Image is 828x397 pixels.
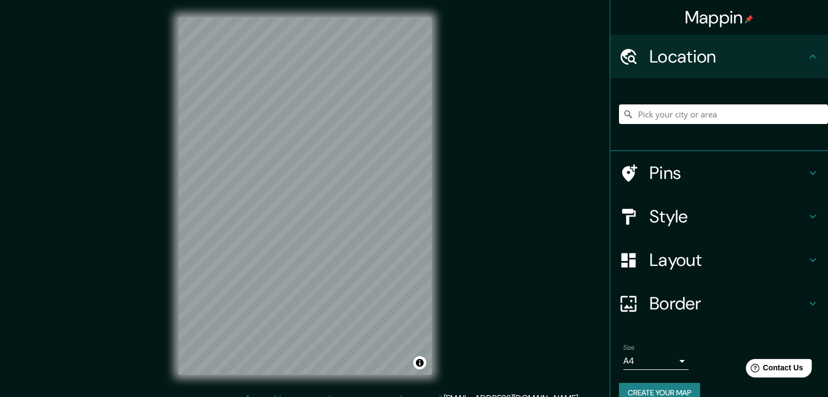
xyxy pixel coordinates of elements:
canvas: Map [179,17,432,375]
div: Layout [610,238,828,282]
div: Pins [610,151,828,195]
h4: Mappin [685,7,754,28]
label: Size [623,343,635,352]
h4: Pins [649,162,806,184]
h4: Layout [649,249,806,271]
div: Location [610,35,828,78]
button: Toggle attribution [413,356,426,369]
h4: Border [649,293,806,314]
div: A4 [623,352,689,370]
div: Style [610,195,828,238]
div: Border [610,282,828,325]
h4: Style [649,206,806,227]
input: Pick your city or area [619,104,828,124]
iframe: Help widget launcher [731,355,816,385]
h4: Location [649,46,806,67]
img: pin-icon.png [745,15,753,23]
